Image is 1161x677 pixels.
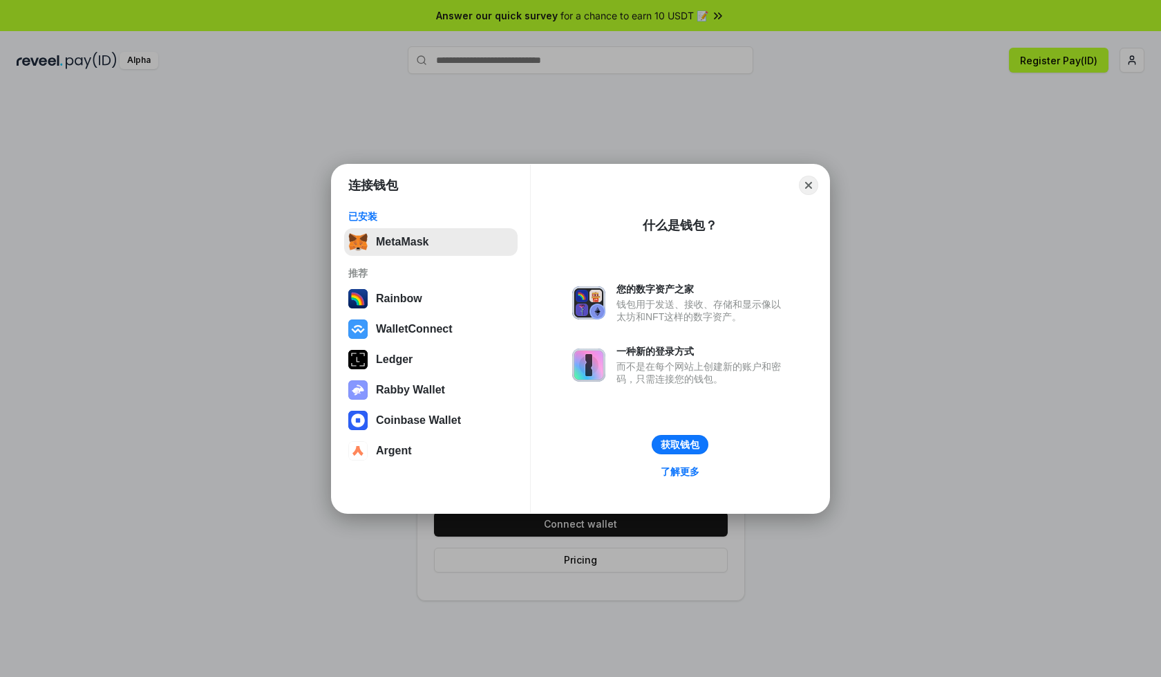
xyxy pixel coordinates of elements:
[572,349,605,382] img: svg+xml,%3Csvg%20xmlns%3D%22http%3A%2F%2Fwww.w3.org%2F2000%2Fsvg%22%20fill%3D%22none%22%20viewBox...
[348,177,398,194] h1: 连接钱包
[348,350,368,369] img: svg+xml,%3Csvg%20xmlns%3D%22http%3A%2F%2Fwww.w3.org%2F2000%2Fsvg%22%20width%3D%2228%22%20height%3...
[344,285,518,313] button: Rainbow
[344,376,518,404] button: Rabby Wallet
[376,353,413,366] div: Ledger
[348,267,513,279] div: 推荐
[661,465,699,478] div: 了解更多
[348,411,368,430] img: svg+xml,%3Csvg%20width%3D%2228%22%20height%3D%2228%22%20viewBox%3D%220%200%2028%2028%22%20fill%3D...
[344,346,518,373] button: Ledger
[344,437,518,465] button: Argent
[344,407,518,434] button: Coinbase Wallet
[616,283,788,295] div: 您的数字资产之家
[376,323,453,335] div: WalletConnect
[376,445,412,457] div: Argent
[348,319,368,339] img: svg+xml,%3Csvg%20width%3D%2228%22%20height%3D%2228%22%20viewBox%3D%220%200%2028%2028%22%20fill%3D...
[643,217,717,234] div: 什么是钱包？
[652,435,708,454] button: 获取钱包
[799,176,818,195] button: Close
[344,228,518,256] button: MetaMask
[348,380,368,400] img: svg+xml,%3Csvg%20xmlns%3D%22http%3A%2F%2Fwww.w3.org%2F2000%2Fsvg%22%20fill%3D%22none%22%20viewBox...
[652,463,708,481] a: 了解更多
[376,414,461,427] div: Coinbase Wallet
[348,441,368,461] img: svg+xml,%3Csvg%20width%3D%2228%22%20height%3D%2228%22%20viewBox%3D%220%200%2028%2028%22%20fill%3D...
[616,360,788,385] div: 而不是在每个网站上创建新的账户和密码，只需连接您的钱包。
[616,345,788,358] div: 一种新的登录方式
[376,236,428,248] div: MetaMask
[348,289,368,308] img: svg+xml,%3Csvg%20width%3D%22120%22%20height%3D%22120%22%20viewBox%3D%220%200%20120%20120%22%20fil...
[344,315,518,343] button: WalletConnect
[376,293,422,305] div: Rainbow
[616,298,788,323] div: 钱包用于发送、接收、存储和显示像以太坊和NFT这样的数字资产。
[376,384,445,396] div: Rabby Wallet
[572,286,605,319] img: svg+xml,%3Csvg%20xmlns%3D%22http%3A%2F%2Fwww.w3.org%2F2000%2Fsvg%22%20fill%3D%22none%22%20viewBox...
[348,210,513,223] div: 已安装
[661,438,699,451] div: 获取钱包
[348,232,368,252] img: svg+xml,%3Csvg%20fill%3D%22none%22%20height%3D%2233%22%20viewBox%3D%220%200%2035%2033%22%20width%...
